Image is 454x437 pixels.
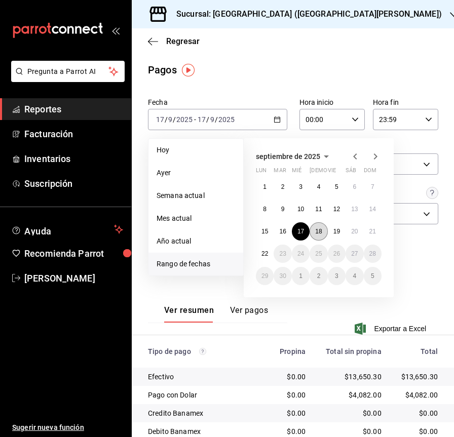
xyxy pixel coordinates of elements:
[328,222,346,241] button: 19 de septiembre de 2025
[322,390,382,400] div: $4,082.00
[299,183,302,190] abbr: 3 de septiembre de 2025
[263,206,267,213] abbr: 8 de septiembre de 2025
[274,167,286,178] abbr: martes
[328,200,346,218] button: 12 de septiembre de 2025
[156,115,165,124] input: --
[256,167,267,178] abbr: lunes
[24,177,123,190] span: Suscripción
[328,167,336,178] abbr: viernes
[315,206,322,213] abbr: 11 de septiembre de 2025
[297,206,304,213] abbr: 10 de septiembre de 2025
[328,245,346,263] button: 26 de septiembre de 2025
[274,178,291,196] button: 2 de septiembre de 2025
[12,422,123,433] span: Sugerir nueva función
[165,115,168,124] span: /
[166,36,200,46] span: Regresar
[398,372,438,382] div: $13,650.30
[310,167,369,178] abbr: jueves
[173,115,176,124] span: /
[182,64,195,76] img: Tooltip marker
[333,250,340,257] abbr: 26 de septiembre de 2025
[364,267,382,285] button: 5 de octubre de 2025
[292,167,301,178] abbr: miércoles
[335,183,338,190] abbr: 5 de septiembre de 2025
[261,250,268,257] abbr: 22 de septiembre de 2025
[256,200,274,218] button: 8 de septiembre de 2025
[322,408,382,418] div: $0.00
[299,99,365,106] label: Hora inicio
[297,250,304,257] abbr: 24 de septiembre de 2025
[364,222,382,241] button: 21 de septiembre de 2025
[369,250,376,257] abbr: 28 de septiembre de 2025
[24,102,123,116] span: Reportes
[310,178,327,196] button: 4 de septiembre de 2025
[256,150,332,163] button: septiembre de 2025
[357,323,426,335] button: Exportar a Excel
[371,183,374,190] abbr: 7 de septiembre de 2025
[398,347,438,355] div: Total
[164,305,268,323] div: navigation tabs
[199,348,206,355] svg: Los pagos realizados con Pay y otras terminales son montos brutos.
[346,245,363,263] button: 27 de septiembre de 2025
[270,347,306,355] div: Propina
[364,245,382,263] button: 28 de septiembre de 2025
[297,228,304,235] abbr: 17 de septiembre de 2025
[322,347,382,355] div: Total sin propina
[24,223,110,235] span: Ayuda
[148,36,200,46] button: Regresar
[274,245,291,263] button: 23 de septiembre de 2025
[256,222,274,241] button: 15 de septiembre de 2025
[369,228,376,235] abbr: 21 de septiembre de 2025
[148,426,254,436] div: Debito Banamex
[351,250,358,257] abbr: 27 de septiembre de 2025
[292,222,310,241] button: 17 de septiembre de 2025
[281,206,285,213] abbr: 9 de septiembre de 2025
[346,267,363,285] button: 4 de octubre de 2025
[157,168,235,178] span: Ayer
[194,115,196,124] span: -
[270,408,306,418] div: $0.00
[346,200,363,218] button: 13 de septiembre de 2025
[157,259,235,269] span: Rango de fechas
[274,222,291,241] button: 16 de septiembre de 2025
[27,66,109,77] span: Pregunta a Parrot AI
[270,372,306,382] div: $0.00
[256,178,274,196] button: 1 de septiembre de 2025
[148,372,254,382] div: Efectivo
[274,267,291,285] button: 30 de septiembre de 2025
[168,8,442,20] h3: Sucursal: [GEOGRAPHIC_DATA] ([GEOGRAPHIC_DATA][PERSON_NAME])
[256,152,320,161] span: septiembre de 2025
[270,426,306,436] div: $0.00
[148,62,177,77] div: Pagos
[315,250,322,257] abbr: 25 de septiembre de 2025
[11,61,125,82] button: Pregunta a Parrot AI
[281,183,285,190] abbr: 2 de septiembre de 2025
[111,26,120,34] button: open_drawer_menu
[322,426,382,436] div: $0.00
[279,228,286,235] abbr: 16 de septiembre de 2025
[310,222,327,241] button: 18 de septiembre de 2025
[148,390,254,400] div: Pago con Dolar
[206,115,209,124] span: /
[292,200,310,218] button: 10 de septiembre de 2025
[353,272,356,280] abbr: 4 de octubre de 2025
[148,99,287,106] label: Fecha
[270,390,306,400] div: $0.00
[299,272,302,280] abbr: 1 de octubre de 2025
[371,272,374,280] abbr: 5 de octubre de 2025
[256,267,274,285] button: 29 de septiembre de 2025
[230,305,268,323] button: Ver pagos
[218,115,235,124] input: ----
[157,190,235,201] span: Semana actual
[322,372,382,382] div: $13,650.30
[24,271,123,285] span: [PERSON_NAME]
[333,206,340,213] abbr: 12 de septiembre de 2025
[292,178,310,196] button: 3 de septiembre de 2025
[292,267,310,285] button: 1 de octubre de 2025
[263,183,267,190] abbr: 1 de septiembre de 2025
[333,228,340,235] abbr: 19 de septiembre de 2025
[215,115,218,124] span: /
[279,250,286,257] abbr: 23 de septiembre de 2025
[176,115,193,124] input: ----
